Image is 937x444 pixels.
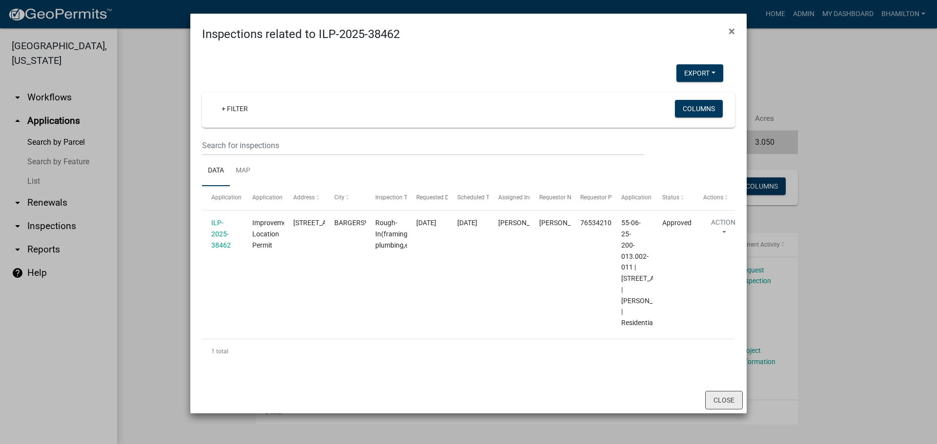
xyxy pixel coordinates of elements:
input: Search for inspections [202,135,644,155]
span: Rough-In(framing, plumbing,electrical) [375,219,434,249]
span: Application Type [252,194,297,201]
datatable-header-cell: Application [202,186,243,210]
span: Improvement Location Permit [252,219,293,249]
div: [DATE] [457,217,480,229]
span: 55-06-25-200-013.002-011 | 9318 E WINDWARD DR | Dean Herbertz | Residential [621,219,681,327]
span: Inspection Type [375,194,417,201]
span: BARGERSVILLE [334,219,383,227]
button: Action [703,217,743,242]
span: Address [293,194,315,201]
span: Approved [662,219,692,227]
h4: Inspections related to ILP-2025-38462 [202,25,400,43]
span: Requested Date [416,194,457,201]
span: 9318 E WINDWARD DR [293,219,353,227]
span: Requestor Phone [580,194,625,201]
datatable-header-cell: Application Description [612,186,653,210]
datatable-header-cell: Requested Date [407,186,448,210]
span: 08/08/2025 [416,219,436,227]
span: Dean Herbertz [539,219,591,227]
button: Close [721,18,743,45]
datatable-header-cell: Status [653,186,694,210]
datatable-header-cell: Scheduled Time [448,186,489,210]
datatable-header-cell: Actions [694,186,735,210]
datatable-header-cell: Application Type [243,186,284,210]
a: + Filter [214,100,256,117]
span: Requestor Name [539,194,583,201]
datatable-header-cell: Assigned Inspector [489,186,530,210]
span: Assigned Inspector [498,194,549,201]
datatable-header-cell: Inspection Type [366,186,407,210]
span: × [729,24,735,38]
span: Status [662,194,679,201]
a: Data [202,155,230,187]
datatable-header-cell: Requestor Phone [571,186,612,210]
button: Columns [675,100,723,117]
span: City [334,194,345,201]
span: Actions [703,194,723,201]
span: Application [211,194,242,201]
button: Export [676,64,723,82]
span: Application Description [621,194,683,201]
button: Close [705,391,743,409]
a: Map [230,155,256,187]
div: 1 total [202,339,735,364]
datatable-header-cell: City [325,186,366,210]
datatable-header-cell: Requestor Name [530,186,571,210]
a: ILP-2025-38462 [211,219,231,249]
datatable-header-cell: Address [284,186,325,210]
span: Andrew Mason [498,219,550,227]
span: 7653421060 [580,219,619,227]
span: Scheduled Time [457,194,499,201]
